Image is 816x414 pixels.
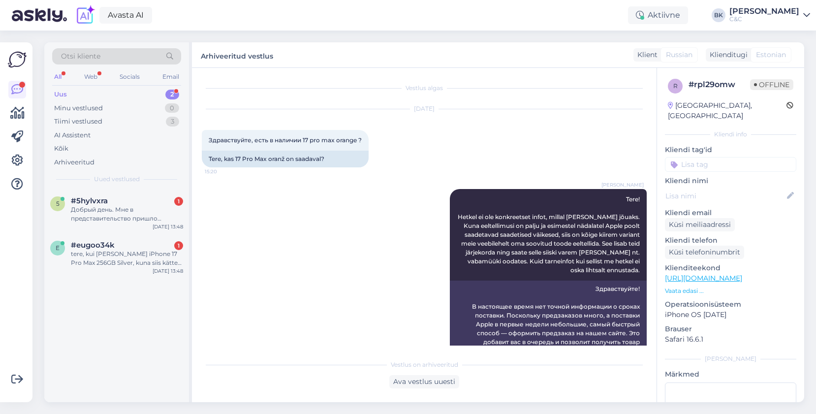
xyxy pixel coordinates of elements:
span: Otsi kliente [61,51,100,62]
span: Uued vestlused [94,175,140,184]
div: Arhiveeritud [54,158,94,167]
span: e [56,244,60,252]
div: 2 [165,90,179,99]
div: C&C [729,15,799,23]
span: Russian [666,50,692,60]
div: [DATE] 13:48 [153,267,183,275]
p: iPhone OS [DATE] [665,310,796,320]
div: BK [712,8,725,22]
p: Klienditeekond [665,263,796,273]
a: [PERSON_NAME]C&C [729,7,810,23]
p: Vaata edasi ... [665,287,796,295]
span: Vestlus on arhiveeritud [391,360,458,369]
p: Brauser [665,324,796,334]
input: Lisa nimi [665,191,785,201]
div: Küsi telefoninumbrit [665,246,744,259]
span: r [673,82,678,90]
a: [URL][DOMAIN_NAME] [665,274,742,283]
div: 0 [165,103,179,113]
a: Avasta AI [99,7,152,24]
div: Klient [633,50,658,60]
div: Kliendi info [665,130,796,139]
div: 1 [174,241,183,250]
div: Tere, kas 17 Pro Max oranž on saadaval? [202,151,369,167]
div: Küsi meiliaadressi [665,218,735,231]
div: Email [160,70,181,83]
div: [GEOGRAPHIC_DATA], [GEOGRAPHIC_DATA] [668,100,786,121]
p: Kliendi nimi [665,176,796,186]
div: Kõik [54,144,68,154]
div: [DATE] 13:48 [153,223,183,230]
span: Tere! Hetkel ei ole konkreetset infot, millal [PERSON_NAME] jõuaks. Kuna eeltellimusi on palju ja... [458,195,641,274]
span: Offline [750,79,793,90]
div: Добрый день. Мне в представительство пришло устройство Imac по услуге SmartDeal. Могу ли я забрат... [71,205,183,223]
p: Märkmed [665,369,796,380]
div: 3 [166,117,179,127]
span: [PERSON_NAME] [601,181,644,189]
p: Safari 16.6.1 [665,334,796,345]
div: [DATE] [202,104,647,113]
p: Operatsioonisüsteem [665,299,796,310]
span: Estonian [756,50,786,60]
div: 1 [174,197,183,206]
div: Minu vestlused [54,103,103,113]
div: tere, kui [PERSON_NAME] iPhone 17 Pro Max 256GB Silver, kuna siis kätte saan [GEOGRAPHIC_DATA]? [71,250,183,267]
div: All [52,70,63,83]
div: Socials [118,70,142,83]
span: 15:20 [205,168,242,175]
div: [PERSON_NAME] [729,7,799,15]
img: Askly Logo [8,50,27,69]
label: Arhiveeritud vestlus [201,48,273,62]
div: Uus [54,90,67,99]
p: Kliendi tag'id [665,145,796,155]
input: Lisa tag [665,157,796,172]
p: Kliendi telefon [665,235,796,246]
div: Aktiivne [628,6,688,24]
div: # rpl29omw [689,79,750,91]
div: [PERSON_NAME] [665,354,796,363]
span: 5 [56,200,60,207]
div: Web [82,70,99,83]
span: Здравствуйте, есть в наличии 17 pro max orange ? [209,136,362,144]
div: AI Assistent [54,130,91,140]
div: Ava vestlus uuesti [389,375,459,388]
div: Tiimi vestlused [54,117,102,127]
div: Klienditugi [706,50,748,60]
div: Здравствуйте! В настоящее время нет точной информации о сроках поставки. Поскольку предзаказов мн... [450,281,647,377]
div: Vestlus algas [202,84,647,93]
span: #5hylvxra [71,196,108,205]
span: #eugoo34k [71,241,115,250]
p: Kliendi email [665,208,796,218]
img: explore-ai [75,5,95,26]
